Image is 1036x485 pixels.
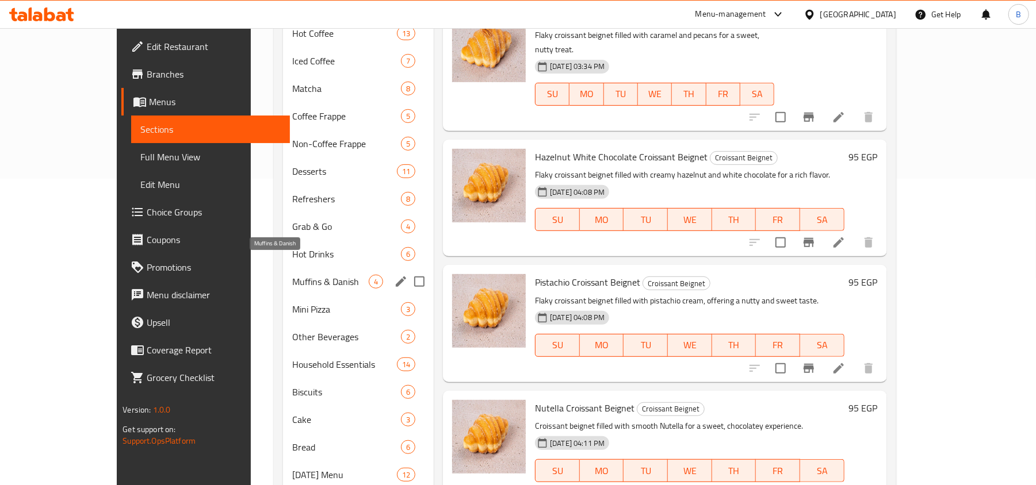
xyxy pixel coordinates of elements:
span: WE [672,463,708,479]
a: Full Menu View [131,143,290,171]
div: items [369,275,383,288]
span: Matcha [292,82,401,95]
div: items [401,247,415,261]
a: Promotions [121,253,290,281]
a: Edit menu item [832,110,846,124]
span: Edit Restaurant [147,40,281,53]
p: Flaky croissant beignet filled with creamy hazelnut and white chocolate for a rich flavor. [535,168,844,182]
div: items [401,54,415,68]
span: Non-Coffee Frappe [292,137,401,151]
button: edit [392,273,410,290]
button: Branch-specific-item [795,229,823,256]
button: SA [740,83,774,106]
span: Get support on: [123,422,175,437]
button: SU [535,208,580,231]
span: MO [574,86,599,102]
span: Coupons [147,233,281,247]
h6: 95 EGP [849,149,878,165]
span: Bread [292,440,401,454]
span: [DATE] 04:08 PM [545,312,609,323]
button: SU [535,334,580,357]
span: [DATE] Menu [292,468,397,482]
div: Coffee Frappe [292,109,401,123]
a: Choice Groups [121,198,290,226]
h6: 95 EGP [849,274,878,290]
button: TU [604,83,638,106]
span: SU [540,211,575,228]
span: TU [609,86,633,102]
button: Branch-specific-item [795,355,823,382]
div: Other Beverages2 [283,323,434,351]
button: TH [672,83,706,106]
button: FR [756,208,800,231]
span: Croissant Beignet [710,151,777,164]
span: TH [717,337,752,353]
div: Grab & Go4 [283,213,434,240]
span: FR [760,211,796,228]
button: delete [855,355,882,382]
a: Coupons [121,226,290,253]
button: WE [668,459,712,482]
button: TH [712,334,756,357]
span: MO [584,337,620,353]
span: Hot Drinks [292,247,401,261]
div: items [401,385,415,399]
div: Mini Pizza3 [283,295,434,323]
button: FR [706,83,740,106]
p: Flaky croissant beignet filled with caramel and pecans for a sweet, nutty treat. [535,28,774,57]
span: 13 [397,28,415,39]
span: Croissant Beignet [643,277,710,290]
span: Upsell [147,315,281,329]
div: Cake3 [283,406,434,433]
span: 3 [402,304,415,315]
a: Edit menu item [832,236,846,249]
div: Iced Coffee7 [283,47,434,75]
span: Edit Menu [140,178,281,191]
span: Grab & Go [292,220,401,233]
button: MO [580,459,624,482]
button: TU [624,334,668,357]
span: Biscuits [292,385,401,399]
div: Coffee Frappe5 [283,102,434,130]
span: 1.0.0 [153,402,171,417]
span: 6 [402,442,415,453]
span: Pistachio Croissant Beignet [535,274,640,291]
button: SA [800,208,844,231]
span: Branches [147,67,281,81]
div: items [401,109,415,123]
div: Household Essentials14 [283,351,434,378]
span: Hazelnut White Chocolate Croissant Beignet [535,148,708,165]
span: SA [745,86,770,102]
button: delete [855,229,882,256]
button: TU [624,459,668,482]
button: TH [712,459,756,482]
span: Other Beverages [292,330,401,344]
div: Iced Coffee [292,54,401,68]
span: 14 [397,359,415,370]
div: items [397,164,415,178]
span: WE [672,211,708,228]
span: [DATE] 03:34 PM [545,61,609,72]
div: Muffins & Danish4edit [283,268,434,295]
span: MO [584,211,620,228]
div: Ramadan Menu [292,468,397,482]
span: TH [717,211,752,228]
a: Support.OpsPlatform [123,433,196,448]
button: SA [800,334,844,357]
span: Select to update [769,105,793,129]
img: Nutella Croissant Beignet [452,400,526,474]
span: TU [628,337,663,353]
span: Hot Coffee [292,26,397,40]
span: Muffins & Danish [292,275,369,288]
span: 2 [402,332,415,342]
span: 5 [402,138,415,149]
a: Menus [121,88,290,116]
button: WE [638,83,672,106]
div: Desserts [292,164,397,178]
button: MO [569,83,603,106]
span: Croissant Beignet [637,402,704,415]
